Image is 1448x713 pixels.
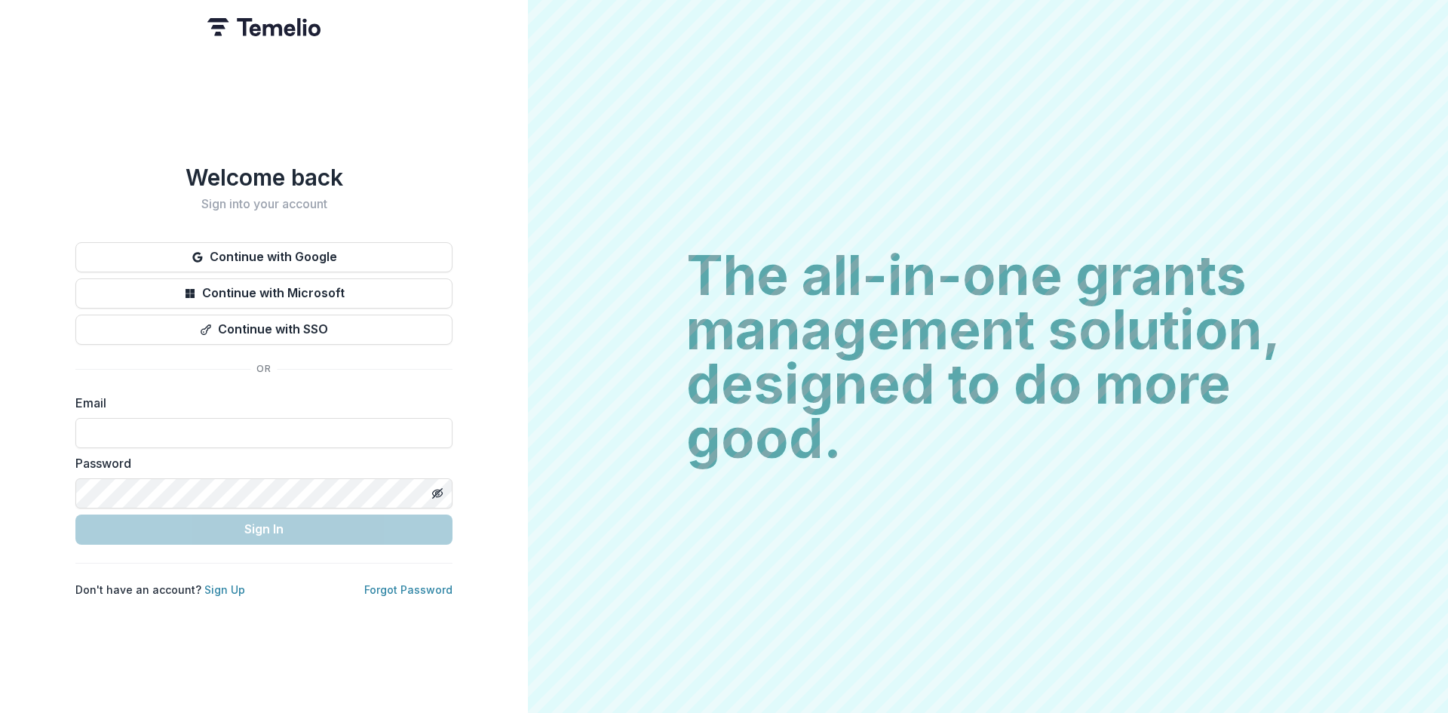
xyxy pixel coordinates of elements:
[75,197,452,211] h2: Sign into your account
[364,583,452,596] a: Forgot Password
[75,454,443,472] label: Password
[425,481,449,506] button: Toggle password visibility
[204,583,245,596] a: Sign Up
[75,394,443,412] label: Email
[75,582,245,598] p: Don't have an account?
[75,515,452,545] button: Sign In
[207,18,321,36] img: Temelio
[75,242,452,272] button: Continue with Google
[75,315,452,345] button: Continue with SSO
[75,278,452,309] button: Continue with Microsoft
[75,164,452,191] h1: Welcome back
